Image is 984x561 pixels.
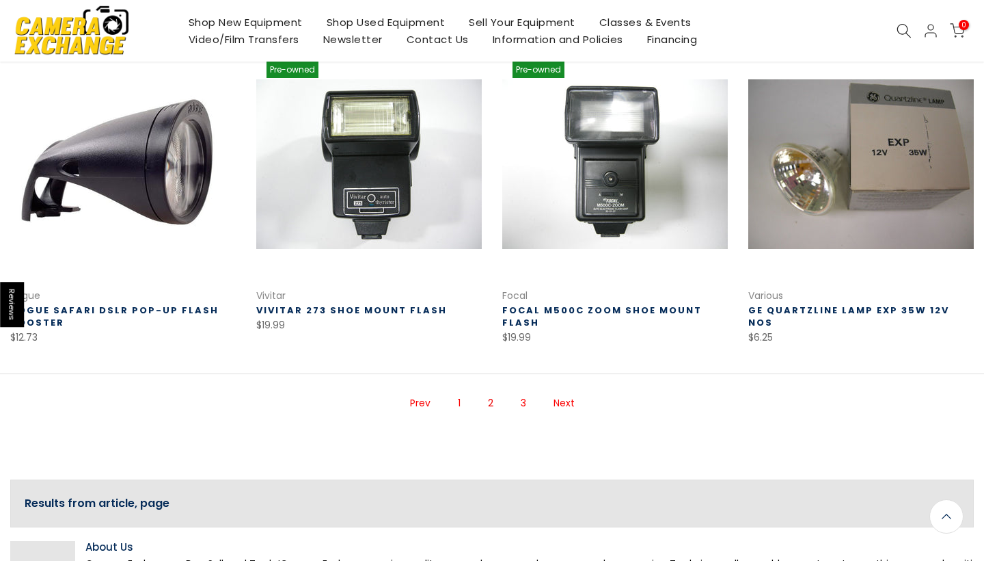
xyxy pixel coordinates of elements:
[748,329,974,346] div: $6.25
[403,391,437,415] a: Prev
[950,23,965,38] a: 0
[10,289,40,302] a: Rogue
[451,391,467,415] a: Page 1
[10,329,236,346] div: $12.73
[587,14,703,31] a: Classes & Events
[514,391,533,415] a: Page 3
[311,31,394,48] a: Newsletter
[256,317,482,334] div: $19.99
[748,304,949,329] a: GE Quartzline Lamp EXP 35W 12V NOS
[256,289,286,302] a: Vivitar
[959,20,969,30] span: 0
[85,541,974,554] a: About Us
[176,31,311,48] a: Video/Film Transfers
[635,31,709,48] a: Financing
[10,480,974,528] div: Results from article, page
[394,31,480,48] a: Contact Us
[547,391,582,415] a: Next
[502,289,528,302] a: Focal
[502,329,728,346] div: $19.99
[10,304,219,329] a: Rogue Safari DSLR Pop-up Flash Booster
[256,304,447,317] a: Vivitar 273 Shoe Mount Flash
[176,14,314,31] a: Shop New Equipment
[748,289,783,302] a: Various
[929,499,963,534] a: Back to the top
[502,304,702,329] a: Focal M500C Zoom Shoe Mount Flash
[480,31,635,48] a: Information and Policies
[457,14,588,31] a: Sell Your Equipment
[481,391,500,415] span: Page 2
[314,14,457,31] a: Shop Used Equipment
